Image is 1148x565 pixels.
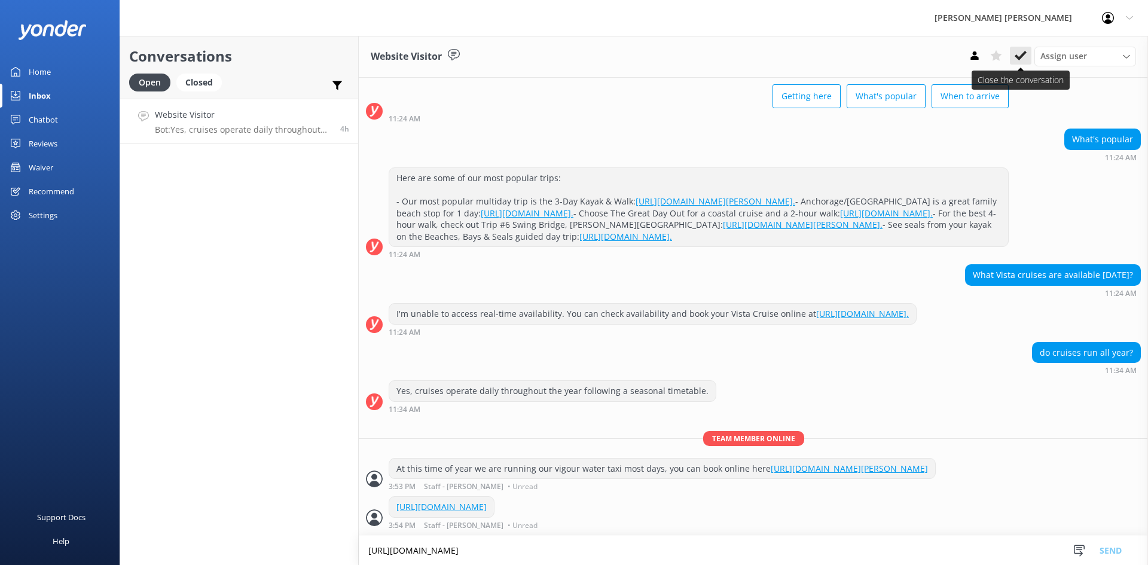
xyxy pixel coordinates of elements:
[847,84,926,108] button: What's popular
[29,203,57,227] div: Settings
[389,168,1008,247] div: Here are some of our most popular trips: - Our most popular multiday trip is the 3-Day Kayak & Wa...
[636,196,795,207] a: [URL][DOMAIN_NAME][PERSON_NAME].
[816,308,909,319] a: [URL][DOMAIN_NAME].
[396,501,487,512] a: [URL][DOMAIN_NAME]
[389,405,716,413] div: Sep 05 2025 11:34am (UTC +12:00) Pacific/Auckland
[389,522,416,529] strong: 3:54 PM
[1105,154,1137,161] strong: 11:24 AM
[481,207,573,219] a: [URL][DOMAIN_NAME].
[1105,290,1137,297] strong: 11:24 AM
[703,431,804,446] span: Team member online
[508,522,538,529] span: • Unread
[389,406,420,413] strong: 11:34 AM
[389,459,935,479] div: At this time of year we are running our vigour water taxi most days, you can book online here
[155,108,331,121] h4: Website Visitor
[1064,153,1141,161] div: Sep 05 2025 11:24am (UTC +12:00) Pacific/Auckland
[340,124,349,134] span: Sep 05 2025 11:34am (UTC +12:00) Pacific/Auckland
[129,75,176,88] a: Open
[29,60,51,84] div: Home
[389,328,917,336] div: Sep 05 2025 11:24am (UTC +12:00) Pacific/Auckland
[1033,343,1140,363] div: do cruises run all year?
[966,265,1140,285] div: What Vista cruises are available [DATE]?
[1040,50,1087,63] span: Assign user
[29,84,51,108] div: Inbox
[1034,47,1136,66] div: Assign User
[29,132,57,155] div: Reviews
[1065,129,1140,149] div: What's popular
[389,483,416,490] strong: 3:53 PM
[424,522,503,529] span: Staff - [PERSON_NAME]
[29,179,74,203] div: Recommend
[771,463,928,474] a: [URL][DOMAIN_NAME][PERSON_NAME]
[129,74,170,91] div: Open
[129,45,349,68] h2: Conversations
[176,75,228,88] a: Closed
[389,329,420,336] strong: 11:24 AM
[1105,367,1137,374] strong: 11:34 AM
[579,231,672,242] a: [URL][DOMAIN_NAME].
[932,84,1009,108] button: When to arrive
[389,521,541,529] div: Sep 05 2025 03:54pm (UTC +12:00) Pacific/Auckland
[389,115,420,123] strong: 11:24 AM
[508,483,538,490] span: • Unread
[29,108,58,132] div: Chatbot
[176,74,222,91] div: Closed
[723,219,883,230] a: [URL][DOMAIN_NAME][PERSON_NAME].
[37,505,86,529] div: Support Docs
[120,99,358,143] a: Website VisitorBot:Yes, cruises operate daily throughout the year following a seasonal timetable.4h
[840,207,933,219] a: [URL][DOMAIN_NAME].
[965,289,1141,297] div: Sep 05 2025 11:24am (UTC +12:00) Pacific/Auckland
[389,114,1009,123] div: Sep 05 2025 11:24am (UTC +12:00) Pacific/Auckland
[18,20,87,40] img: yonder-white-logo.png
[389,482,936,490] div: Sep 05 2025 03:53pm (UTC +12:00) Pacific/Auckland
[389,381,716,401] div: Yes, cruises operate daily throughout the year following a seasonal timetable.
[371,49,442,65] h3: Website Visitor
[155,124,331,135] p: Bot: Yes, cruises operate daily throughout the year following a seasonal timetable.
[424,483,503,490] span: Staff - [PERSON_NAME]
[773,84,841,108] button: Getting here
[29,155,53,179] div: Waiver
[1032,366,1141,374] div: Sep 05 2025 11:34am (UTC +12:00) Pacific/Auckland
[389,251,420,258] strong: 11:24 AM
[389,250,1009,258] div: Sep 05 2025 11:24am (UTC +12:00) Pacific/Auckland
[53,529,69,553] div: Help
[389,304,916,324] div: I'm unable to access real-time availability. You can check availability and book your Vista Cruis...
